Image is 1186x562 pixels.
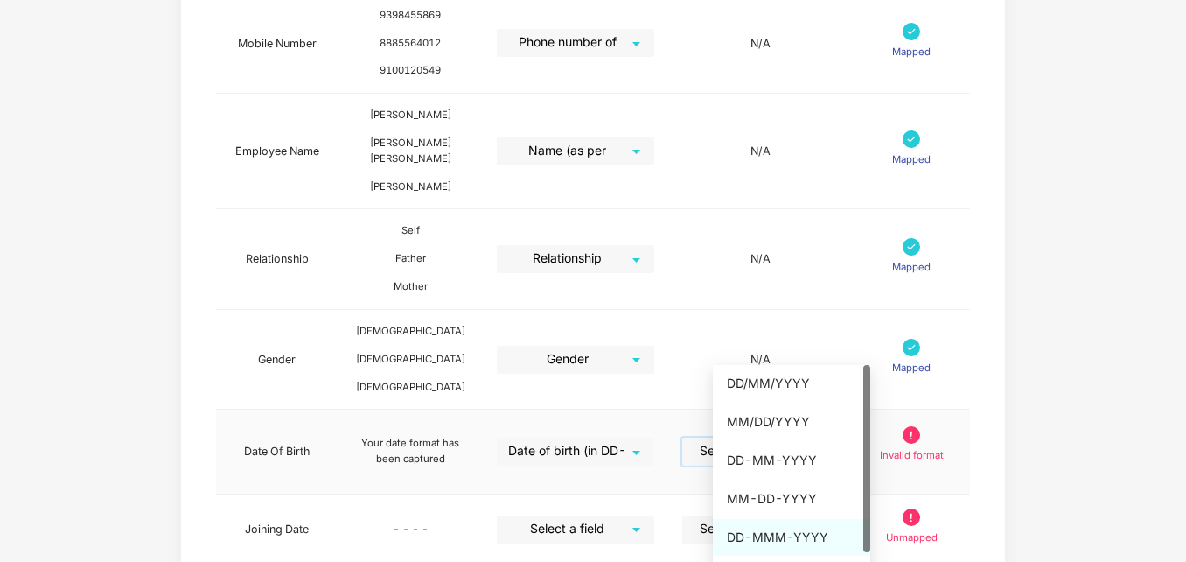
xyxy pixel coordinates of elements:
td: Date Of Birth [216,410,338,495]
div: DD/MM/YYYY [713,365,870,402]
div: DD-MM-YYYY [713,442,870,479]
td: Employee Name [216,94,338,209]
p: Mapped [892,260,931,276]
div: Mother [352,279,469,295]
div: Your date format has been captured [352,436,469,467]
img: svg+xml;base64,PHN2ZyB4bWxucz0iaHR0cDovL3d3dy53My5vcmcvMjAwMC9zdmciIHdpZHRoPSIxOS45OTkiIGhlaWdodD... [903,509,920,526]
div: [PERSON_NAME] [PERSON_NAME] [352,136,469,167]
td: Gender [216,310,338,410]
div: DD-MM-YYYY [727,451,856,470]
div: Father [352,251,469,267]
span: Relationship [506,245,645,273]
p: Unmapped [886,530,938,546]
span: Phone number of Employees [506,29,645,57]
div: DD-MMM-YYYY [727,528,856,547]
img: svg+xml;base64,PHN2ZyB4bWxucz0iaHR0cDovL3d3dy53My5vcmcvMjAwMC9zdmciIHdpZHRoPSIxNyIgaGVpZ2h0PSIxNy... [903,238,920,256]
div: DD-MMM-YYYY [713,519,870,556]
img: svg+xml;base64,PHN2ZyB4bWxucz0iaHR0cDovL3d3dy53My5vcmcvMjAwMC9zdmciIHdpZHRoPSIxNyIgaGVpZ2h0PSIxNy... [903,130,920,148]
span: Name (as per PAN/Aadhar Card) [506,137,645,165]
div: Self [352,223,469,239]
div: 8885564012 [352,36,469,52]
div: [DEMOGRAPHIC_DATA] [352,324,469,340]
p: Invalid format [880,448,944,464]
div: DD/MM/YYYY [727,374,856,393]
td: N/A [668,94,854,209]
div: MM/DD/YYYY [713,404,870,440]
div: 9100120549 [352,63,469,79]
td: N/A [668,310,854,410]
p: Mapped [892,152,931,168]
p: Mapped [892,361,931,376]
span: Gender [506,346,645,374]
div: [DEMOGRAPHIC_DATA] [352,352,469,368]
div: [DEMOGRAPHIC_DATA] [352,380,469,396]
td: N/A [668,209,854,309]
p: Mapped [892,45,931,60]
div: [PERSON_NAME] [352,108,469,123]
div: MM-DD-YYYY [713,481,870,517]
div: [PERSON_NAME] [352,179,469,195]
img: svg+xml;base64,PHN2ZyB4bWxucz0iaHR0cDovL3d3dy53My5vcmcvMjAwMC9zdmciIHdpZHRoPSIxOS45OTkiIGhlaWdodD... [903,426,920,444]
div: MM/DD/YYYY [727,412,856,432]
img: svg+xml;base64,PHN2ZyB4bWxucz0iaHR0cDovL3d3dy53My5vcmcvMjAwMC9zdmciIHdpZHRoPSIxNyIgaGVpZ2h0PSIxNy... [903,23,920,40]
div: MM-DD-YYYY [727,489,856,509]
img: svg+xml;base64,PHN2ZyB4bWxucz0iaHR0cDovL3d3dy53My5vcmcvMjAwMC9zdmciIHdpZHRoPSIxNyIgaGVpZ2h0PSIxNy... [903,339,920,356]
div: 9398455869 [352,8,469,24]
td: Relationship [216,209,338,309]
span: Date of birth (in DD-MMM-YYYY format) as per PAN/Aadhar Card [506,438,645,466]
